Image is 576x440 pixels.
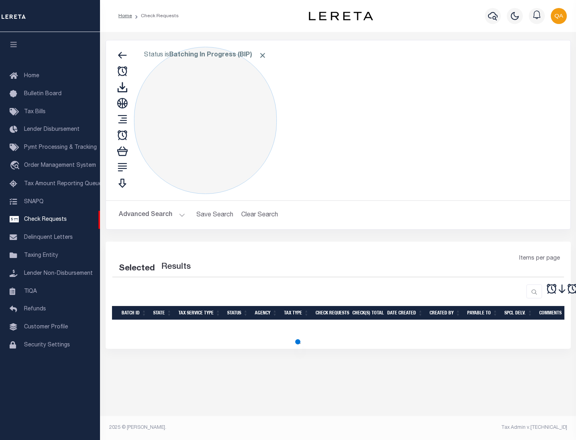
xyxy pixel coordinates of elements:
[175,306,224,320] th: Tax Service Type
[519,254,560,263] span: Items per page
[24,253,58,258] span: Taxing Entity
[24,199,44,204] span: SNAPQ
[384,306,426,320] th: Date Created
[464,306,501,320] th: Payable To
[24,235,73,240] span: Delinquent Letters
[161,261,191,274] label: Results
[134,47,277,194] div: Click to Edit
[426,306,464,320] th: Created By
[501,306,536,320] th: Spcl Delv.
[119,207,185,223] button: Advanced Search
[24,73,39,79] span: Home
[349,306,384,320] th: Check(s) Total
[24,109,46,115] span: Tax Bills
[224,306,252,320] th: Status
[24,342,70,348] span: Security Settings
[24,271,93,276] span: Lender Non-Disbursement
[192,207,238,223] button: Save Search
[309,12,373,20] img: logo-dark.svg
[238,207,282,223] button: Clear Search
[24,217,67,222] span: Check Requests
[312,306,349,320] th: Check Requests
[24,163,96,168] span: Order Management System
[536,306,572,320] th: Comments
[103,424,338,431] div: 2025 © [PERSON_NAME].
[258,51,267,60] span: Click to Remove
[24,324,68,330] span: Customer Profile
[119,262,155,275] div: Selected
[551,8,567,24] img: svg+xml;base64,PHN2ZyB4bWxucz0iaHR0cDovL3d3dy53My5vcmcvMjAwMC9zdmciIHBvaW50ZXItZXZlbnRzPSJub25lIi...
[281,306,312,320] th: Tax Type
[118,14,132,18] a: Home
[24,127,80,132] span: Lender Disbursement
[10,161,22,171] i: travel_explore
[132,12,179,20] li: Check Requests
[118,306,150,320] th: Batch Id
[252,306,281,320] th: Agency
[150,306,175,320] th: State
[169,52,267,58] b: Batching In Progress (BIP)
[24,306,46,312] span: Refunds
[24,145,97,150] span: Pymt Processing & Tracking
[24,181,102,187] span: Tax Amount Reporting Queue
[24,91,62,97] span: Bulletin Board
[24,288,37,294] span: TIQA
[344,424,567,431] div: Tax Admin v.[TECHNICAL_ID]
